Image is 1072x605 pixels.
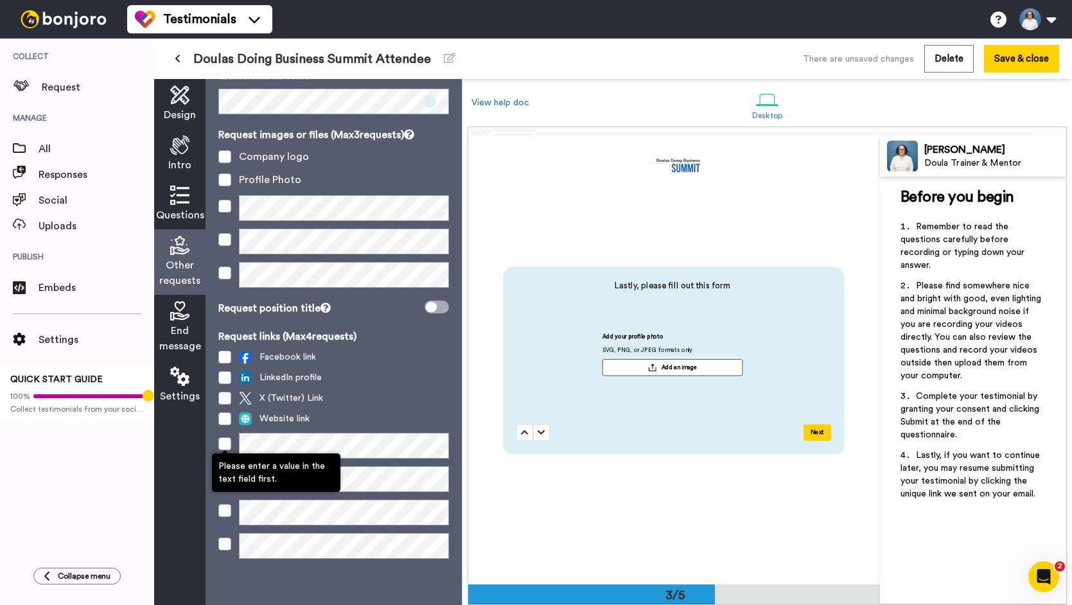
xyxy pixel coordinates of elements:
span: Before you begin [901,189,1014,205]
button: Save & close [984,45,1059,73]
span: Design [164,107,196,123]
iframe: Intercom live chat [1028,561,1059,592]
img: bj-logo-header-white.svg [15,10,112,28]
a: View help doc [471,98,529,107]
div: Company logo [239,149,309,164]
div: Please enter a value in the text field first. [212,453,340,492]
span: Responses [39,167,154,182]
span: Add your profile photo [602,333,663,346]
img: twitter.svg [239,392,252,405]
div: Request position title [218,301,331,316]
span: Remember to read the questions carefully before recording or typing down your answer. [901,222,1027,270]
span: All [39,141,154,157]
span: Uploads [39,218,154,234]
span: Complete your testimonial by granting your consent and clicking Submit at the end of the question... [901,392,1042,439]
span: Doulas Doing Business Summit Attendee [193,50,431,68]
button: Add an image [602,359,742,376]
img: web.svg [239,412,252,425]
span: 2 [1055,561,1065,572]
span: Website link [239,412,310,425]
div: There are unsaved changes [803,53,914,66]
span: Collect testimonials from your socials [10,404,144,414]
div: [PERSON_NAME] [924,144,1066,156]
img: 6c1d92d1-e162-4858-bc67-e9a31434c5c3 [645,156,703,177]
span: Please find somewhere nice and bright with good, even lighting and minimal background noise if yo... [901,281,1044,380]
span: Other requests [159,258,200,288]
span: Collapse menu [58,571,110,581]
div: Profile Photo [239,172,301,188]
button: Collapse menu [33,568,121,584]
span: Embeds [39,280,154,295]
span: Settings [39,332,154,347]
img: facebook.svg [239,351,252,364]
span: Questions [156,207,204,223]
div: Doula Trainer & Mentor [924,158,1066,169]
span: Lastly, if you want to continue later, you may resume submitting your testimonial by clicking the... [901,451,1042,498]
span: 100% [10,391,30,401]
span: Add an image [662,364,697,372]
span: Facebook link [239,351,316,364]
span: X (Twitter) Link [239,392,323,405]
p: Request links (Max 4 requests) [218,329,449,344]
div: Tooltip anchor [143,390,154,401]
span: Testimonials [163,10,236,28]
img: Profile Image [887,141,918,171]
img: linked-in.png [239,371,252,384]
p: Request images or files (Max 3 requests) [218,127,449,143]
span: SVG, PNG, or JPEG formats only [602,346,692,359]
button: Delete [924,45,974,73]
div: Desktop [752,111,782,120]
span: Request [42,80,154,95]
span: Settings [160,389,200,404]
span: QUICK START GUIDE [10,375,103,384]
span: LinkedIn profile [239,371,322,384]
span: Lastly, please fill out this form [516,281,829,292]
span: Intro [168,157,191,173]
div: 3/5 [644,586,706,604]
img: tm-color.svg [135,9,155,30]
span: Social [39,193,154,208]
button: Next [804,425,831,441]
a: Desktop [746,82,789,127]
span: End message [159,323,201,354]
